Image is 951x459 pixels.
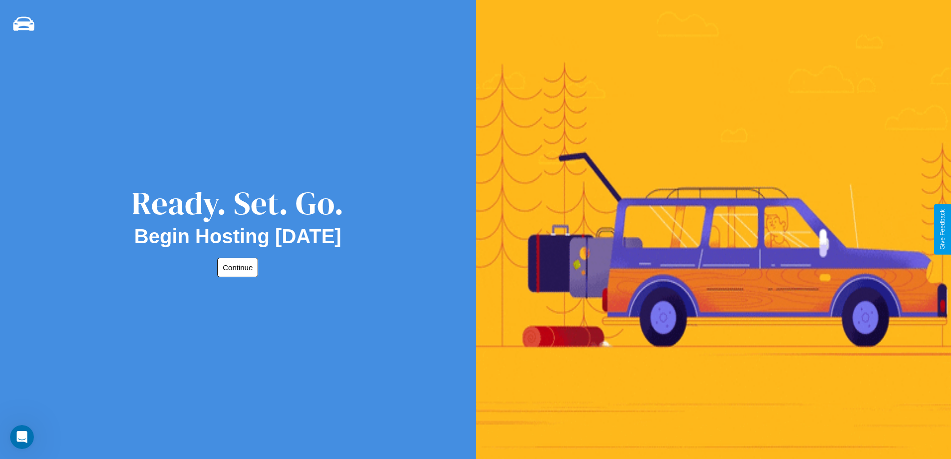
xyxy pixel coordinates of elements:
h2: Begin Hosting [DATE] [134,225,341,248]
div: Ready. Set. Go. [131,181,344,225]
button: Continue [217,258,258,277]
div: Give Feedback [939,209,946,250]
iframe: Intercom live chat [10,425,34,449]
